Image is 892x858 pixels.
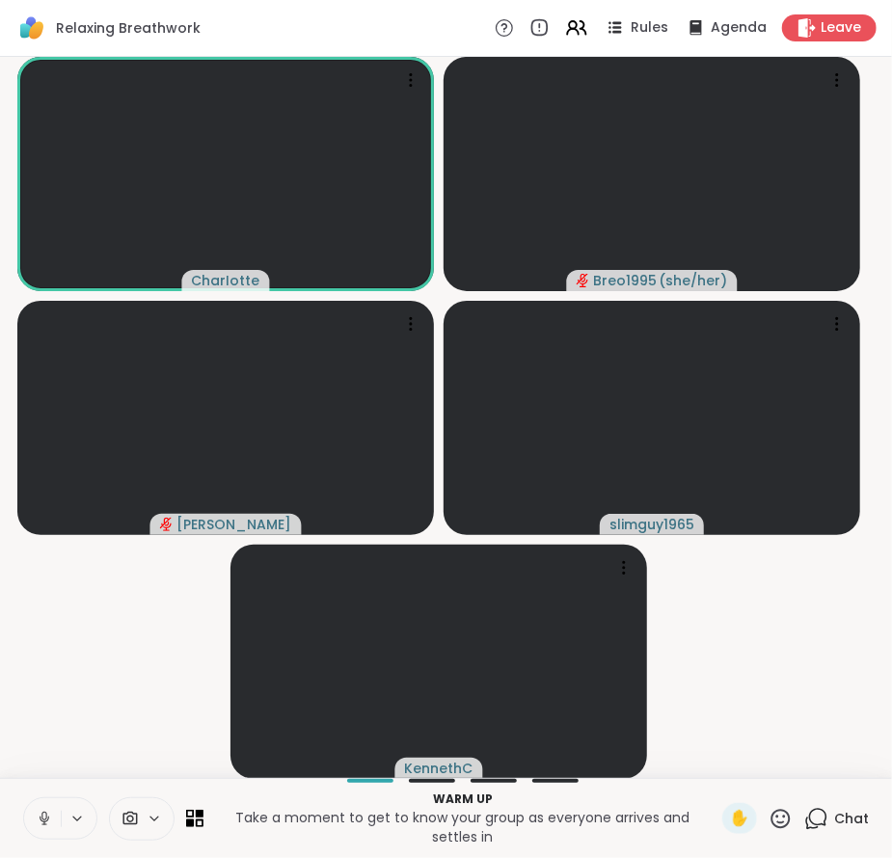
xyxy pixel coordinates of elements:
span: [PERSON_NAME] [177,515,292,534]
span: Agenda [711,18,767,38]
p: Warm up [215,791,711,808]
span: Breo1995 [594,271,658,290]
span: audio-muted [577,274,590,287]
span: KennethC [405,759,473,778]
span: Relaxing Breathwork [56,18,201,38]
p: Take a moment to get to know your group as everyone arrives and settles in [215,808,711,846]
span: Rules [631,18,668,38]
span: Leave [821,18,861,38]
span: Chat [834,809,869,828]
span: slimguy1965 [609,515,694,534]
img: ShareWell Logomark [15,12,48,44]
span: ( she/her ) [660,271,728,290]
span: audio-muted [160,518,174,531]
span: ✋ [730,807,749,830]
span: CharIotte [192,271,260,290]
